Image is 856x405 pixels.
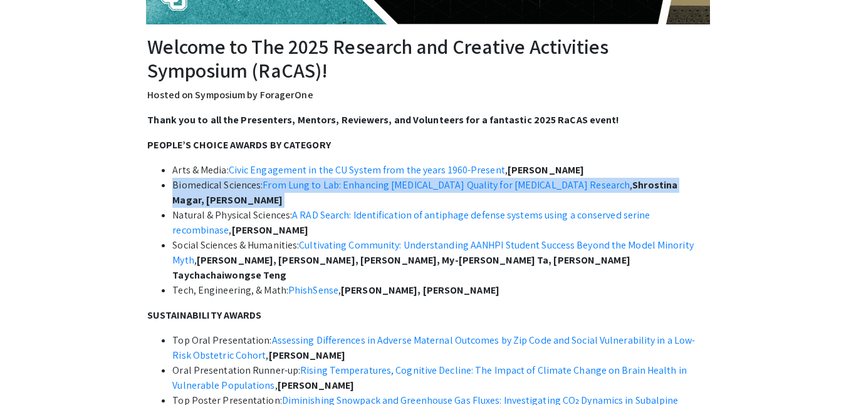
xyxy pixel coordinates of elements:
a: A RAD Search: Identification of antiphage defense systems using a conserved serine recombinase [172,208,650,237]
li: Natural & Physical Sciences: , [172,208,708,238]
a: Assessing Differences in Adverse Maternal Outcomes by Zip Code and Social Vulnerability in a Low-... [172,334,695,362]
li: Arts & Media: , [172,163,708,178]
strong: [PERSON_NAME] [269,349,345,362]
li: Biomedical Sciences: , [172,178,708,208]
strong: [PERSON_NAME] [508,163,584,177]
p: Hosted on Symposium by ForagerOne [147,88,708,103]
li: Tech, Engineering, & Math: , [172,283,708,298]
strong: [PERSON_NAME], [PERSON_NAME] [341,284,499,297]
a: Civic Engagement in the CU System from the years 1960-Present [229,163,505,177]
strong: [PERSON_NAME] [232,223,308,237]
a: Cultivating Community: Understanding AANHPI Student Success Beyond the Model Minority Myth [172,238,693,267]
li: Oral Presentation Runner-up: , [172,363,708,393]
a: PhishSense [288,284,338,297]
strong: PEOPLE’S CHOICE AWARDS BY CATEGORY [147,138,330,151]
strong: [PERSON_NAME] [278,379,354,392]
strong: Thank you to all the Presenters, Mentors, Reviewers, and Volunteers for a fantastic 2025 RaCAS ev... [147,113,619,126]
li: Social Sciences & Humanities: , [172,238,708,283]
iframe: Chat [9,349,53,396]
strong: [PERSON_NAME], [PERSON_NAME], [PERSON_NAME], My-[PERSON_NAME] Ta, [PERSON_NAME] Taychachaiwongse ... [172,254,630,282]
h2: Welcome to The 2025 Research and Creative Activities Symposium (RaCAS)! [147,34,708,83]
a: Rising Temperatures, Cognitive Decline: The Impact of Climate Change on Brain Health in Vulnerabl... [172,364,687,392]
li: Top Oral Presentation: , [172,333,708,363]
strong: Shrostina Magar, [PERSON_NAME] [172,178,677,207]
a: From Lung to Lab: Enhancing [MEDICAL_DATA] Quality for [MEDICAL_DATA] Research [263,178,630,192]
strong: SUSTAINABILITY AWARDS [147,309,261,322]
